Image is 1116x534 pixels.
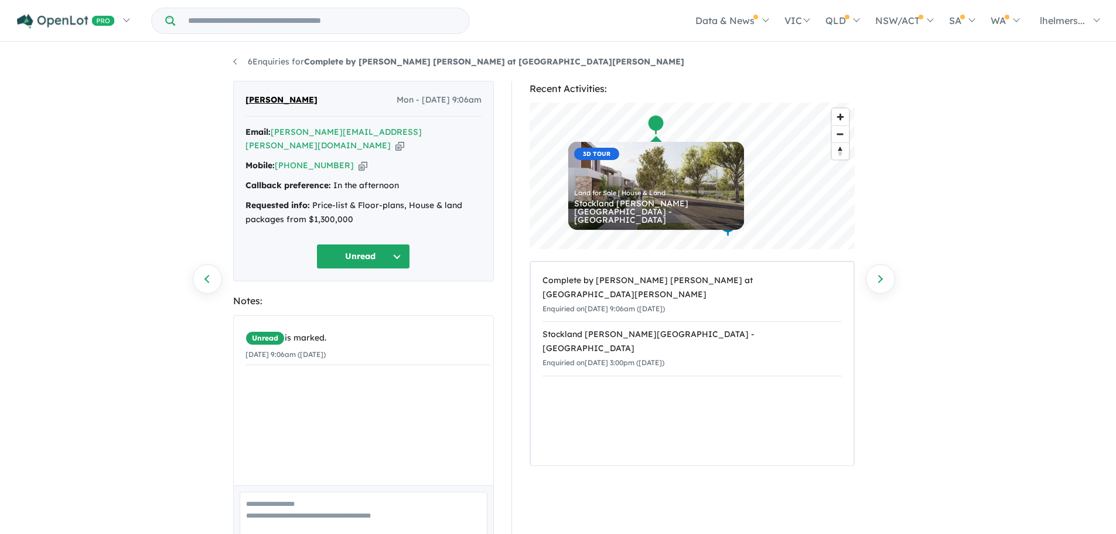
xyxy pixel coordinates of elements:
[568,142,744,230] a: 3D TOUR Land for Sale | House & Land Stockland [PERSON_NAME][GEOGRAPHIC_DATA] - [GEOGRAPHIC_DATA]
[832,125,849,142] button: Zoom out
[397,93,482,107] span: Mon - [DATE] 9:06am
[574,148,619,160] span: 3D TOUR
[245,331,490,345] div: is marked.
[832,126,849,142] span: Zoom out
[245,350,326,359] small: [DATE] 9:06am ([DATE])
[178,8,467,33] input: Try estate name, suburb, builder or developer
[832,143,849,159] span: Reset bearing to north
[275,160,354,171] a: [PHONE_NUMBER]
[542,268,842,322] a: Complete by [PERSON_NAME] [PERSON_NAME] at [GEOGRAPHIC_DATA][PERSON_NAME]Enquiried on[DATE] 9:06a...
[304,56,684,67] strong: Complete by [PERSON_NAME] [PERSON_NAME] at [GEOGRAPHIC_DATA][PERSON_NAME]
[832,108,849,125] button: Zoom in
[574,199,738,224] div: Stockland [PERSON_NAME][GEOGRAPHIC_DATA] - [GEOGRAPHIC_DATA]
[542,358,664,367] small: Enquiried on [DATE] 3:00pm ([DATE])
[542,304,665,313] small: Enquiried on [DATE] 9:06am ([DATE])
[245,127,422,151] a: [PERSON_NAME][EMAIL_ADDRESS][PERSON_NAME][DOMAIN_NAME]
[1040,15,1085,26] span: lhelmers...
[574,190,738,196] div: Land for Sale | House & Land
[245,331,285,345] span: Unread
[395,140,404,152] button: Copy
[359,159,367,172] button: Copy
[542,274,842,302] div: Complete by [PERSON_NAME] [PERSON_NAME] at [GEOGRAPHIC_DATA][PERSON_NAME]
[542,321,842,376] a: Stockland [PERSON_NAME][GEOGRAPHIC_DATA] - [GEOGRAPHIC_DATA]Enquiried on[DATE] 3:00pm ([DATE])
[245,199,482,227] div: Price-list & Floor-plans, House & land packages from $1,300,000
[245,180,331,191] strong: Callback preference:
[530,81,855,97] div: Recent Activities:
[245,93,318,107] span: [PERSON_NAME]
[316,244,410,269] button: Unread
[245,127,271,137] strong: Email:
[233,56,684,67] a: 6Enquiries forComplete by [PERSON_NAME] [PERSON_NAME] at [GEOGRAPHIC_DATA][PERSON_NAME]
[233,55,883,69] nav: breadcrumb
[542,328,842,356] div: Stockland [PERSON_NAME][GEOGRAPHIC_DATA] - [GEOGRAPHIC_DATA]
[530,103,855,249] canvas: Map
[245,160,275,171] strong: Mobile:
[647,114,664,136] div: Map marker
[832,142,849,159] button: Reset bearing to north
[17,14,115,29] img: Openlot PRO Logo White
[233,293,494,309] div: Notes:
[245,179,482,193] div: In the afternoon
[245,200,310,210] strong: Requested info:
